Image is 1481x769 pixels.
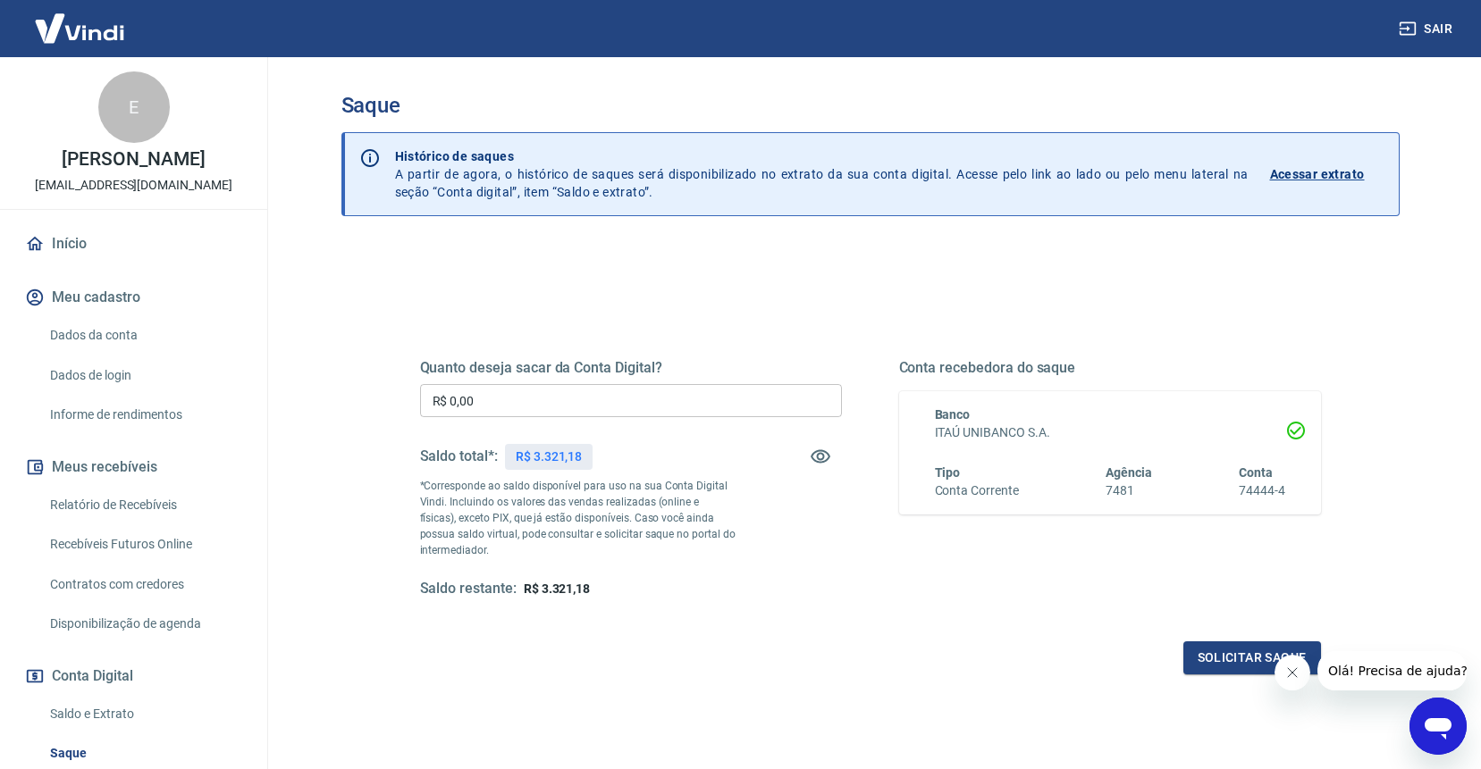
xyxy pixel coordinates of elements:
[1239,465,1273,480] span: Conta
[935,481,1019,500] h6: Conta Corrente
[1270,165,1365,183] p: Acessar extrato
[516,447,582,466] p: R$ 3.321,18
[43,606,246,642] a: Disponibilização de agenda
[1317,651,1467,690] iframe: Mensagem da empresa
[43,317,246,354] a: Dados da conta
[341,93,1400,118] h3: Saque
[1270,147,1384,201] a: Acessar extrato
[935,465,961,480] span: Tipo
[935,423,1285,442] h6: ITAÚ UNIBANCO S.A.
[11,13,150,27] span: Olá! Precisa de ajuda?
[21,656,246,696] button: Conta Digital
[1183,641,1321,674] button: Solicitar saque
[21,1,138,55] img: Vindi
[420,447,498,465] h5: Saldo total*:
[1239,481,1285,500] h6: 74444-4
[62,150,205,169] p: [PERSON_NAME]
[420,359,842,377] h5: Quanto deseja sacar da Conta Digital?
[43,397,246,433] a: Informe de rendimentos
[1106,481,1152,500] h6: 7481
[1275,655,1310,690] iframe: Fechar mensagem
[43,487,246,523] a: Relatório de Recebíveis
[43,696,246,732] a: Saldo e Extrato
[395,147,1249,201] p: A partir de agora, o histórico de saques será disponibilizado no extrato da sua conta digital. Ac...
[524,581,590,596] span: R$ 3.321,18
[1106,465,1152,480] span: Agência
[420,580,517,598] h5: Saldo restante:
[1409,698,1467,755] iframe: Botão para abrir a janela de mensagens
[1395,13,1460,46] button: Sair
[43,526,246,563] a: Recebíveis Futuros Online
[21,447,246,487] button: Meus recebíveis
[98,71,170,143] div: E
[420,478,736,558] p: *Corresponde ao saldo disponível para uso na sua Conta Digital Vindi. Incluindo os valores das ve...
[899,359,1321,377] h5: Conta recebedora do saque
[935,407,971,422] span: Banco
[21,278,246,317] button: Meu cadastro
[43,357,246,394] a: Dados de login
[395,147,1249,165] p: Histórico de saques
[43,566,246,603] a: Contratos com credores
[35,176,232,195] p: [EMAIL_ADDRESS][DOMAIN_NAME]
[21,224,246,263] a: Início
